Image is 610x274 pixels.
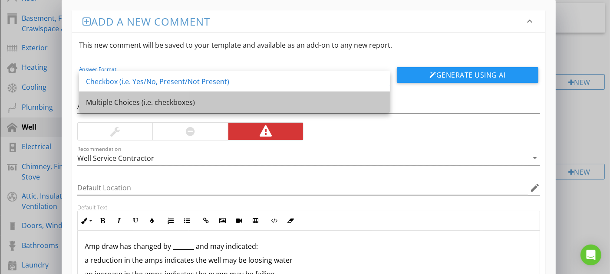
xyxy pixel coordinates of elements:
button: Underline (Ctrl+U) [127,212,144,229]
div: Checkbox (i.e. Yes/No, Present/Not Present) [86,76,383,87]
i: edit [530,183,540,193]
button: Generate Using AI [397,67,538,83]
button: Insert Image (Ctrl+P) [214,212,231,229]
p: a reduction in the amps indicates the well may be loosing water [85,255,533,265]
input: Default Location [77,181,528,195]
i: keyboard_arrow_down [524,16,535,26]
div: Open Intercom Messenger [580,245,601,265]
div: Multiple Choices (i.e. checkboxes) [86,97,383,108]
p: Amp draw has changed by _______ and may indicated: [85,241,533,251]
h3: Add a new comment [82,16,524,27]
div: Default Text [77,204,540,211]
div: Well Service Contractor [77,154,154,162]
i: arrow_drop_down [530,153,540,163]
div: This new comment will be saved to your template and available as an add-on to any new report. [72,33,545,57]
input: Name [77,99,540,114]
